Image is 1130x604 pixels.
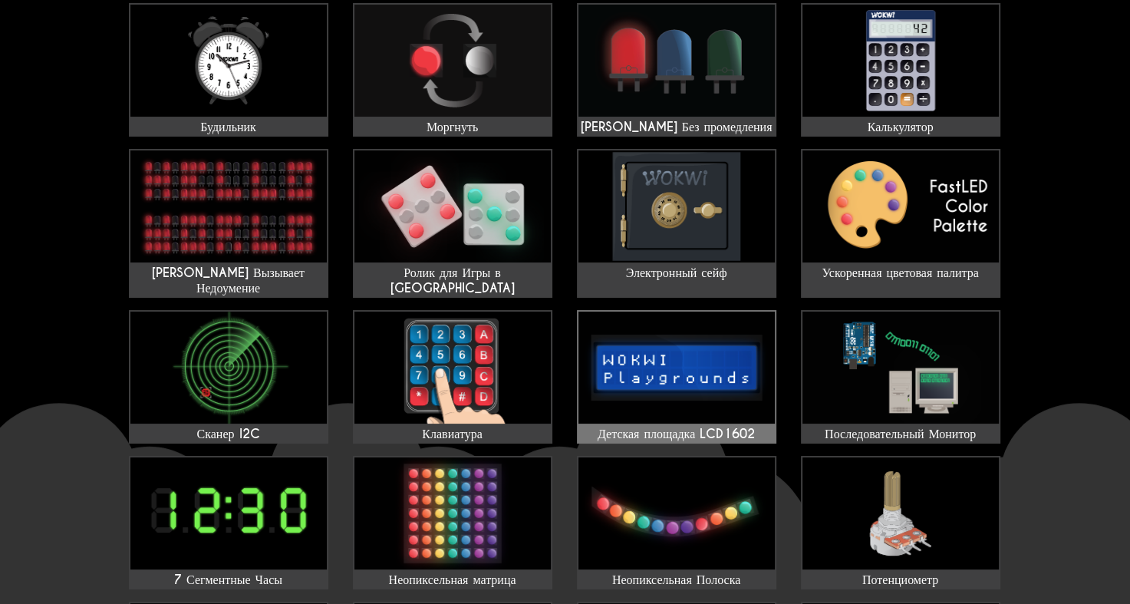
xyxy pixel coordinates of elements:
[130,457,327,569] img: 7 Сегментные Часы
[578,457,775,569] img: Неопиксельная Полоска
[197,426,260,442] ya-tr-span: Сканер I2C
[578,150,775,262] img: Электронный сейф
[825,426,976,442] ya-tr-span: Последовательный Монитор
[353,310,552,444] a: Клавиатура
[354,150,551,262] img: Ролик для Игры в Кости
[578,312,775,424] img: Детская площадка LCD1602
[802,5,999,117] img: Калькулятор
[129,3,328,137] a: Будильник
[174,572,282,588] ya-tr-span: 7 Сегментные Часы
[353,456,552,589] a: Неопиксельная матрица
[598,426,755,442] ya-tr-span: Детская площадка LCD1602
[822,265,979,281] ya-tr-span: Ускоренная цветовая палитра
[353,3,552,137] a: Моргнуть
[354,312,551,424] img: Клавиатура
[868,119,934,135] ya-tr-span: Калькулятор
[862,572,938,588] ya-tr-span: Потенциометр
[802,150,999,262] img: Ускоренная цветовая палитра
[389,572,516,588] ya-tr-span: Неопиксельная матрица
[578,5,775,117] img: Мигайте Без промедления
[152,265,305,296] ya-tr-span: [PERSON_NAME] Вызывает Недоумение
[577,149,776,298] a: Электронный сейф
[129,456,328,589] a: 7 Сегментные Часы
[581,119,773,135] ya-tr-span: [PERSON_NAME] Без промедления
[130,150,327,262] img: Чарли Вызывает Недоумение
[577,456,776,589] a: Неопиксельная Полоска
[801,310,1000,444] a: Последовательный Монитор
[129,149,328,298] a: [PERSON_NAME] Вызывает Недоумение
[200,119,256,135] ya-tr-span: Будильник
[427,119,478,135] ya-tr-span: Моргнуть
[577,3,776,137] a: [PERSON_NAME] Без промедления
[802,457,999,569] img: Потенциометр
[130,312,327,424] img: Сканер I2C
[802,312,999,424] img: Последовательный Монитор
[801,149,1000,298] a: Ускоренная цветовая палитра
[130,5,327,117] img: Будильник
[801,456,1000,589] a: Потенциометр
[390,265,515,296] ya-tr-span: Ролик для Игры в [GEOGRAPHIC_DATA]
[354,5,551,117] img: Моргнуть
[801,3,1000,137] a: Калькулятор
[354,457,551,569] img: Неопиксельная матрица
[129,310,328,444] a: Сканер I2C
[577,310,776,444] a: Детская площадка LCD1602
[626,265,727,281] ya-tr-span: Электронный сейф
[353,149,552,298] a: Ролик для Игры в [GEOGRAPHIC_DATA]
[422,426,482,442] ya-tr-span: Клавиатура
[612,572,740,588] ya-tr-span: Неопиксельная Полоска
